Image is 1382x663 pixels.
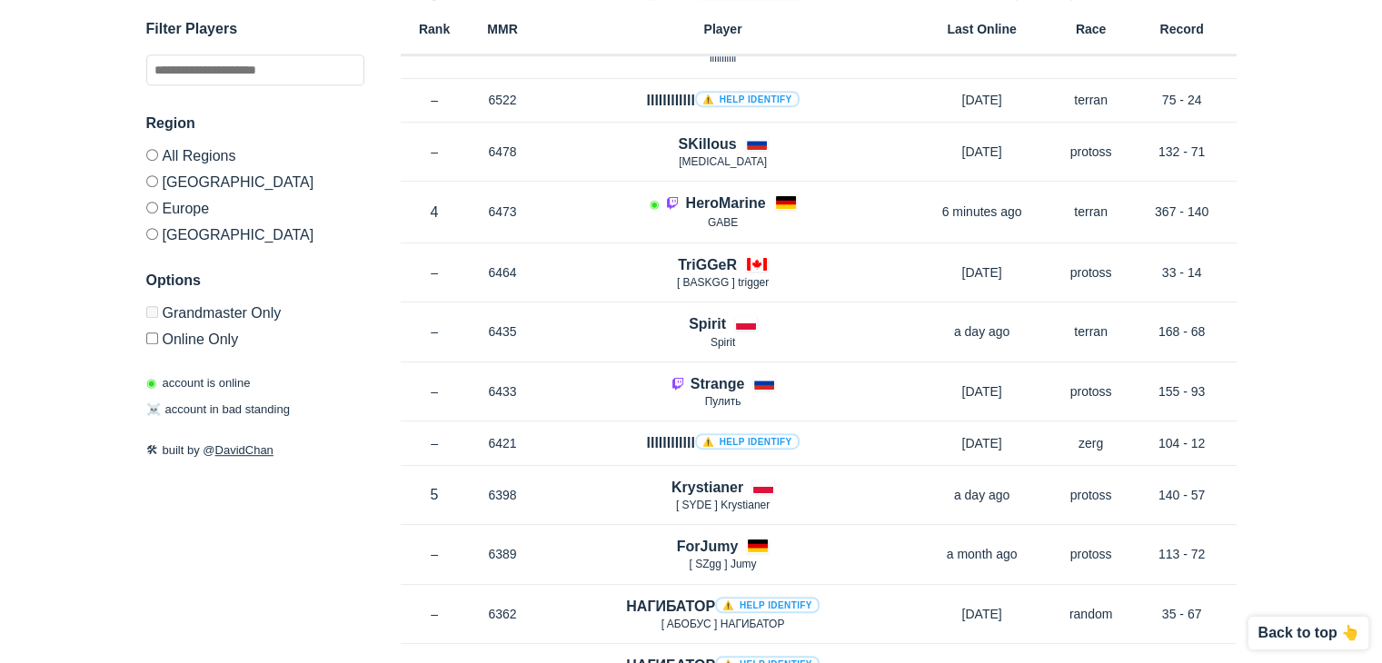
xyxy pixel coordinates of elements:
[677,276,769,289] span: [ BASKGG ] trigger
[661,618,785,630] span: [ AБОБУC ] НАГИБАТОР
[469,203,537,221] p: 6473
[146,306,364,325] label: Only Show accounts currently in Grandmaster
[401,91,469,109] p: –
[1128,545,1237,563] p: 113 - 72
[689,313,726,334] h4: Spirit
[665,195,680,210] img: icon-twitch.7daa0e80.svg
[469,263,537,282] p: 6464
[146,441,364,460] p: built by @
[678,254,737,275] h4: TriGGeR
[910,545,1055,563] p: a month ago
[710,52,736,64] span: lllllllllll
[401,605,469,623] p: –
[146,376,156,390] span: ◉
[469,382,537,401] p: 6433
[469,91,537,109] p: 6522
[146,202,158,213] input: Europe
[626,596,820,617] h4: НАГИБАТОР
[665,195,685,211] a: Player is streaming on Twitch
[1055,143,1128,161] p: protoss
[678,134,736,154] h4: SKillous
[691,373,745,394] h4: Strange
[401,545,469,563] p: –
[146,270,364,292] h3: Options
[1055,203,1128,221] p: terran
[715,597,820,613] a: ⚠️ Help identify
[469,434,537,452] p: 6421
[649,198,658,211] span: Account is laddering
[469,23,537,35] h6: MMR
[1055,91,1128,109] p: terran
[910,203,1055,221] p: 6 minutes ago
[646,432,799,453] h4: llllllllllll
[146,332,158,344] input: Online Only
[685,193,765,213] h4: HeroMarine
[146,168,364,194] label: [GEOGRAPHIC_DATA]
[146,18,364,40] h3: Filter Players
[671,376,685,391] img: icon-twitch.7daa0e80.svg
[910,605,1055,623] p: [DATE]
[537,23,910,35] h6: Player
[1055,486,1128,504] p: protoss
[671,477,743,498] h4: Krystianer
[679,155,767,168] span: [MEDICAL_DATA]
[146,149,158,161] input: All Regions
[1128,322,1237,341] p: 168 - 68
[646,90,799,111] h4: llllllllllll
[146,374,251,392] p: account is online
[401,322,469,341] p: –
[1055,434,1128,452] p: zerg
[1128,263,1237,282] p: 33 - 14
[1055,382,1128,401] p: protoss
[401,382,469,401] p: –
[1128,143,1237,161] p: 132 - 71
[695,433,800,450] a: ⚠️ Help identify
[1055,545,1128,563] p: protoss
[910,434,1055,452] p: [DATE]
[1128,91,1237,109] p: 75 - 24
[401,143,469,161] p: –
[671,376,691,391] a: Player is streaming on Twitch
[705,395,741,408] span: Пулить
[695,91,800,107] a: ⚠️ Help identify
[469,545,537,563] p: 6389
[910,486,1055,504] p: a day ago
[146,221,364,242] label: [GEOGRAPHIC_DATA]
[1128,382,1237,401] p: 155 - 93
[1055,23,1128,35] h6: Race
[1128,23,1237,35] h6: Record
[469,143,537,161] p: 6478
[215,443,273,457] a: DavidChan
[910,23,1055,35] h6: Last Online
[469,605,537,623] p: 6362
[469,486,537,504] p: 6398
[146,403,161,417] span: ☠️
[910,91,1055,109] p: [DATE]
[401,434,469,452] p: –
[1055,322,1128,341] p: terran
[1128,434,1237,452] p: 104 - 12
[146,175,158,187] input: [GEOGRAPHIC_DATA]
[910,263,1055,282] p: [DATE]
[910,382,1055,401] p: [DATE]
[1055,605,1128,623] p: random
[910,143,1055,161] p: [DATE]
[910,322,1055,341] p: a day ago
[146,228,158,240] input: [GEOGRAPHIC_DATA]
[469,322,537,341] p: 6435
[146,194,364,221] label: Europe
[146,113,364,134] h3: Region
[146,443,158,457] span: 🛠
[1055,263,1128,282] p: protoss
[146,306,158,318] input: Grandmaster Only
[401,202,469,223] p: 4
[1128,203,1237,221] p: 367 - 140
[401,23,469,35] h6: Rank
[1128,486,1237,504] p: 140 - 57
[1128,605,1237,623] p: 35 - 67
[401,484,469,505] p: 5
[708,216,738,229] span: GABE
[677,536,739,557] h4: ForJumy
[711,336,735,349] span: Spirit
[146,401,290,420] p: account in bad standing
